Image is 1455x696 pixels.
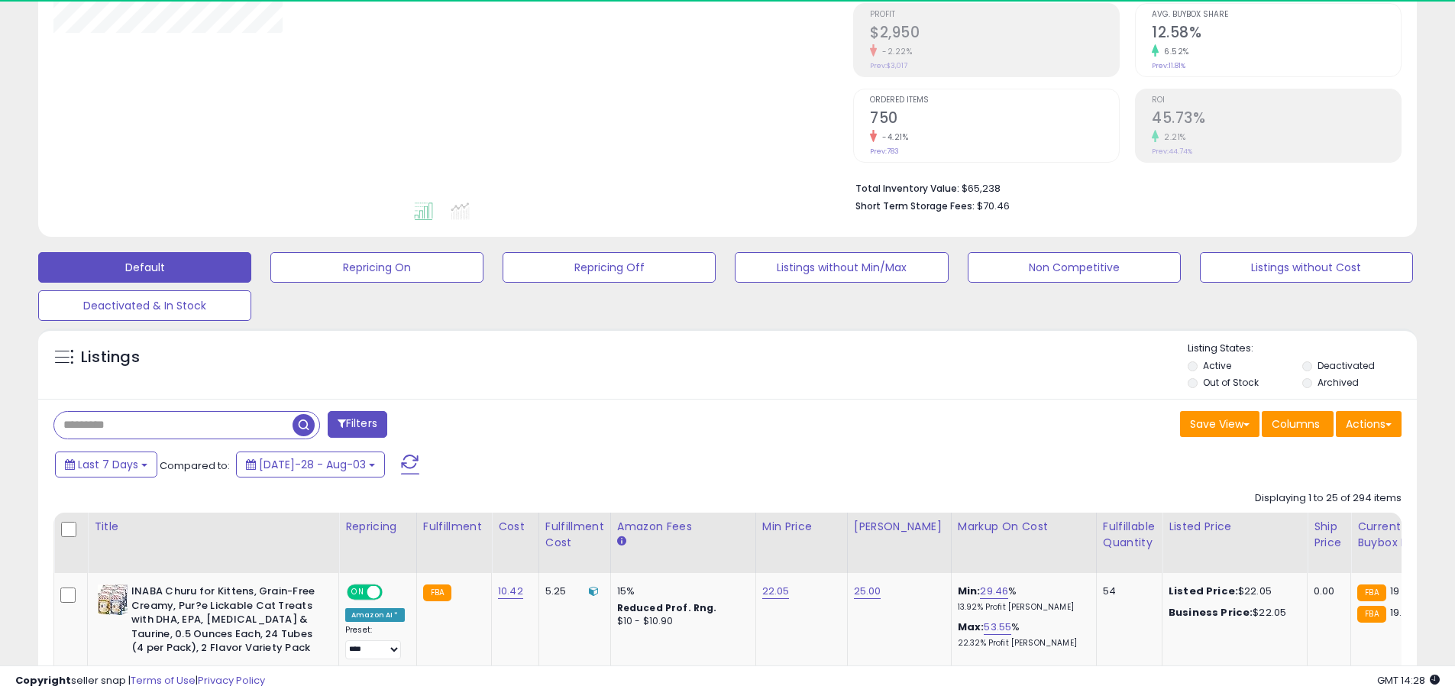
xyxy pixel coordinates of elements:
[958,584,1085,613] div: %
[1262,411,1334,437] button: Columns
[503,252,716,283] button: Repricing Off
[1169,584,1238,598] b: Listed Price:
[498,519,532,535] div: Cost
[980,584,1008,599] a: 29.46
[1188,342,1417,356] p: Listing States:
[423,519,485,535] div: Fulfillment
[1152,11,1401,19] span: Avg. Buybox Share
[958,638,1085,649] p: 22.32% Profit [PERSON_NAME]
[984,620,1011,635] a: 53.55
[348,586,367,599] span: ON
[98,584,128,615] img: 61mBJSCMsZL._SL40_.jpg
[1390,605,1415,620] span: 19.99
[617,519,749,535] div: Amazon Fees
[545,584,599,598] div: 5.25
[345,625,405,659] div: Preset:
[55,452,157,477] button: Last 7 Days
[854,584,881,599] a: 25.00
[1272,416,1320,432] span: Columns
[855,199,975,212] b: Short Term Storage Fees:
[951,513,1096,573] th: The percentage added to the cost of goods (COGS) that forms the calculator for Min & Max prices.
[870,61,907,70] small: Prev: $3,017
[1203,376,1259,389] label: Out of Stock
[877,131,908,143] small: -4.21%
[38,252,251,283] button: Default
[1169,605,1253,620] b: Business Price:
[270,252,483,283] button: Repricing On
[958,620,1085,649] div: %
[1169,584,1295,598] div: $22.05
[131,673,196,688] a: Terms of Use
[198,673,265,688] a: Privacy Policy
[870,147,899,156] small: Prev: 783
[958,620,985,634] b: Max:
[870,11,1119,19] span: Profit
[617,584,744,598] div: 15%
[78,457,138,472] span: Last 7 Days
[877,46,912,57] small: -2.22%
[545,519,604,551] div: Fulfillment Cost
[1180,411,1259,437] button: Save View
[1357,606,1385,623] small: FBA
[1103,584,1150,598] div: 54
[1336,411,1402,437] button: Actions
[617,615,744,628] div: $10 - $10.90
[870,24,1119,44] h2: $2,950
[870,96,1119,105] span: Ordered Items
[735,252,948,283] button: Listings without Min/Max
[131,584,317,659] b: INABA Churu for Kittens, Grain-Free Creamy, Pur?e Lickable Cat Treats with DHA, EPA, [MEDICAL_DAT...
[855,178,1390,196] li: $65,238
[1152,61,1185,70] small: Prev: 11.81%
[1103,519,1156,551] div: Fulfillable Quantity
[380,586,405,599] span: OFF
[1314,584,1339,598] div: 0.00
[854,519,945,535] div: [PERSON_NAME]
[1159,46,1189,57] small: 6.52%
[1169,606,1295,620] div: $22.05
[870,109,1119,130] h2: 750
[1203,359,1231,372] label: Active
[236,452,385,477] button: [DATE]-28 - Aug-03
[1357,519,1436,551] div: Current Buybox Price
[958,519,1090,535] div: Markup on Cost
[1152,96,1401,105] span: ROI
[15,673,71,688] strong: Copyright
[762,584,790,599] a: 22.05
[1152,109,1401,130] h2: 45.73%
[160,458,230,473] span: Compared to:
[1159,131,1186,143] small: 2.21%
[1390,584,1399,598] span: 19
[81,347,140,368] h5: Listings
[1200,252,1413,283] button: Listings without Cost
[259,457,366,472] span: [DATE]-28 - Aug-03
[345,519,410,535] div: Repricing
[345,608,405,622] div: Amazon AI *
[617,601,717,614] b: Reduced Prof. Rng.
[1318,359,1375,372] label: Deactivated
[958,602,1085,613] p: 13.92% Profit [PERSON_NAME]
[15,674,265,688] div: seller snap | |
[762,519,841,535] div: Min Price
[958,584,981,598] b: Min:
[1169,519,1301,535] div: Listed Price
[328,411,387,438] button: Filters
[1314,519,1344,551] div: Ship Price
[1377,673,1440,688] span: 2025-08-11 14:28 GMT
[1357,584,1385,601] small: FBA
[1152,24,1401,44] h2: 12.58%
[617,535,626,549] small: Amazon Fees.
[38,290,251,321] button: Deactivated & In Stock
[1318,376,1359,389] label: Archived
[1152,147,1192,156] small: Prev: 44.74%
[968,252,1181,283] button: Non Competitive
[855,182,959,195] b: Total Inventory Value:
[94,519,332,535] div: Title
[498,584,523,599] a: 10.42
[1255,491,1402,506] div: Displaying 1 to 25 of 294 items
[423,584,451,601] small: FBA
[977,199,1010,213] span: $70.46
